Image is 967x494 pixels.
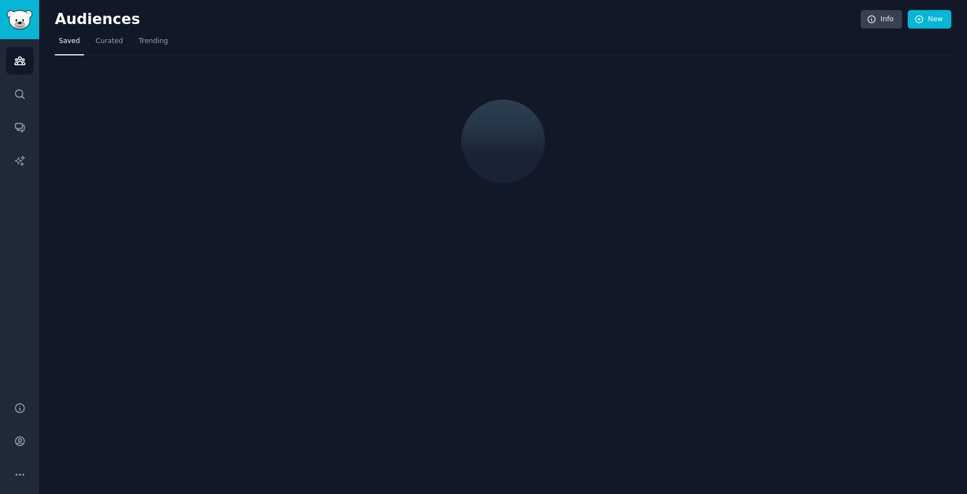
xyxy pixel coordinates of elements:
[135,32,172,55] a: Trending
[861,10,902,29] a: Info
[908,10,951,29] a: New
[92,32,127,55] a: Curated
[55,11,861,29] h2: Audiences
[55,32,84,55] a: Saved
[96,36,123,46] span: Curated
[59,36,80,46] span: Saved
[7,10,32,30] img: GummySearch logo
[139,36,168,46] span: Trending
